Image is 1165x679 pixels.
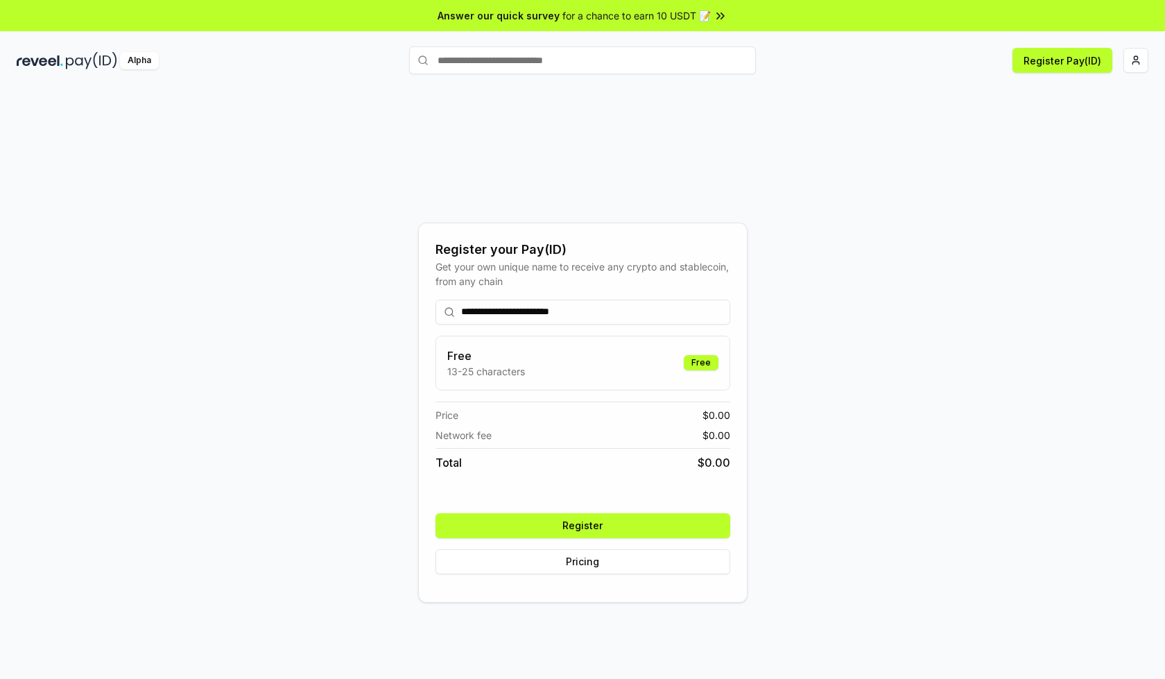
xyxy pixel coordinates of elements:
span: Total [435,454,462,471]
div: Free [684,355,718,370]
span: $ 0.00 [702,408,730,422]
span: $ 0.00 [698,454,730,471]
button: Register [435,513,730,538]
span: Answer our quick survey [438,8,560,23]
p: 13-25 characters [447,364,525,379]
span: Price [435,408,458,422]
span: for a chance to earn 10 USDT 📝 [562,8,711,23]
img: reveel_dark [17,52,63,69]
button: Pricing [435,549,730,574]
div: Register your Pay(ID) [435,240,730,259]
h3: Free [447,347,525,364]
span: Network fee [435,428,492,442]
img: pay_id [66,52,117,69]
div: Alpha [120,52,159,69]
button: Register Pay(ID) [1012,48,1112,73]
div: Get your own unique name to receive any crypto and stablecoin, from any chain [435,259,730,289]
span: $ 0.00 [702,428,730,442]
